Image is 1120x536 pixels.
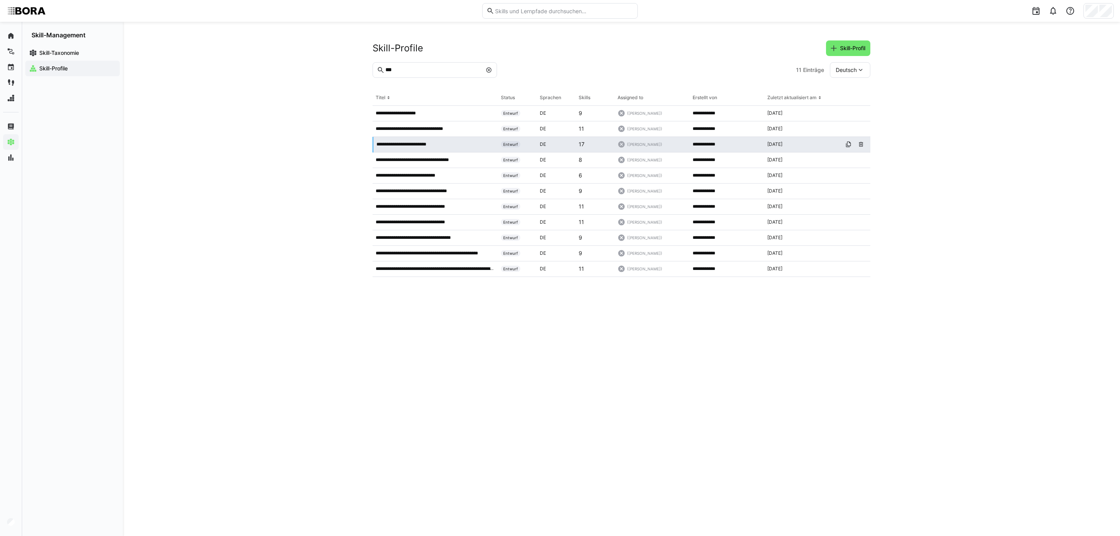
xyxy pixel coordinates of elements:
span: [DATE] [767,219,782,225]
span: [DATE] [767,172,782,179]
span: 11 [796,66,801,74]
span: Entwurf [501,235,520,241]
p: 9 [579,249,582,257]
span: Entwurf [501,219,520,225]
span: Entwurf [501,188,520,194]
span: de [540,235,546,240]
p: 11 [579,203,584,210]
span: de [540,157,546,163]
span: ([PERSON_NAME]) [627,157,662,163]
span: de [540,250,546,256]
span: [DATE] [767,266,782,272]
button: Skill-Profil [826,40,870,56]
p: 11 [579,125,584,133]
span: ([PERSON_NAME]) [627,110,662,116]
span: Entwurf [501,110,520,116]
span: de [540,141,546,147]
span: Skill-Profil [839,44,866,52]
span: Entwurf [501,141,520,147]
span: [DATE] [767,235,782,241]
span: de [540,188,546,194]
span: Deutsch [836,66,857,74]
span: de [540,219,546,225]
div: Status [501,95,515,101]
span: Entwurf [501,250,520,256]
span: ([PERSON_NAME]) [627,250,662,256]
span: ([PERSON_NAME]) [627,188,662,194]
input: Skills und Lernpfade durchsuchen… [494,7,633,14]
span: Entwurf [501,266,520,272]
span: de [540,203,546,209]
span: ([PERSON_NAME]) [627,235,662,240]
span: Entwurf [501,157,520,163]
div: Titel [376,95,385,101]
span: de [540,126,546,131]
span: ([PERSON_NAME]) [627,173,662,178]
div: Erstellt von [693,95,717,101]
span: Entwurf [501,172,520,179]
p: 9 [579,187,582,195]
div: Skills [579,95,590,101]
span: de [540,172,546,178]
span: [DATE] [767,250,782,256]
div: Assigned to [618,95,643,101]
p: 11 [579,218,584,226]
div: Zuletzt aktualisiert am [767,95,817,101]
p: 9 [579,109,582,117]
span: ([PERSON_NAME]) [627,266,662,272]
h2: Skill-Profile [373,42,423,54]
span: ([PERSON_NAME]) [627,142,662,147]
span: [DATE] [767,126,782,132]
span: ([PERSON_NAME]) [627,126,662,131]
p: 11 [579,265,584,273]
span: [DATE] [767,157,782,163]
span: ([PERSON_NAME]) [627,219,662,225]
span: Einträge [803,66,824,74]
span: ([PERSON_NAME]) [627,204,662,209]
span: Entwurf [501,203,520,210]
span: Entwurf [501,126,520,132]
p: 17 [579,140,584,148]
span: [DATE] [767,188,782,194]
p: 6 [579,172,582,179]
span: [DATE] [767,141,782,147]
span: de [540,110,546,116]
span: de [540,266,546,272]
span: [DATE] [767,110,782,116]
p: 9 [579,234,582,242]
p: 8 [579,156,582,164]
span: [DATE] [767,203,782,210]
div: Sprachen [540,95,561,101]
